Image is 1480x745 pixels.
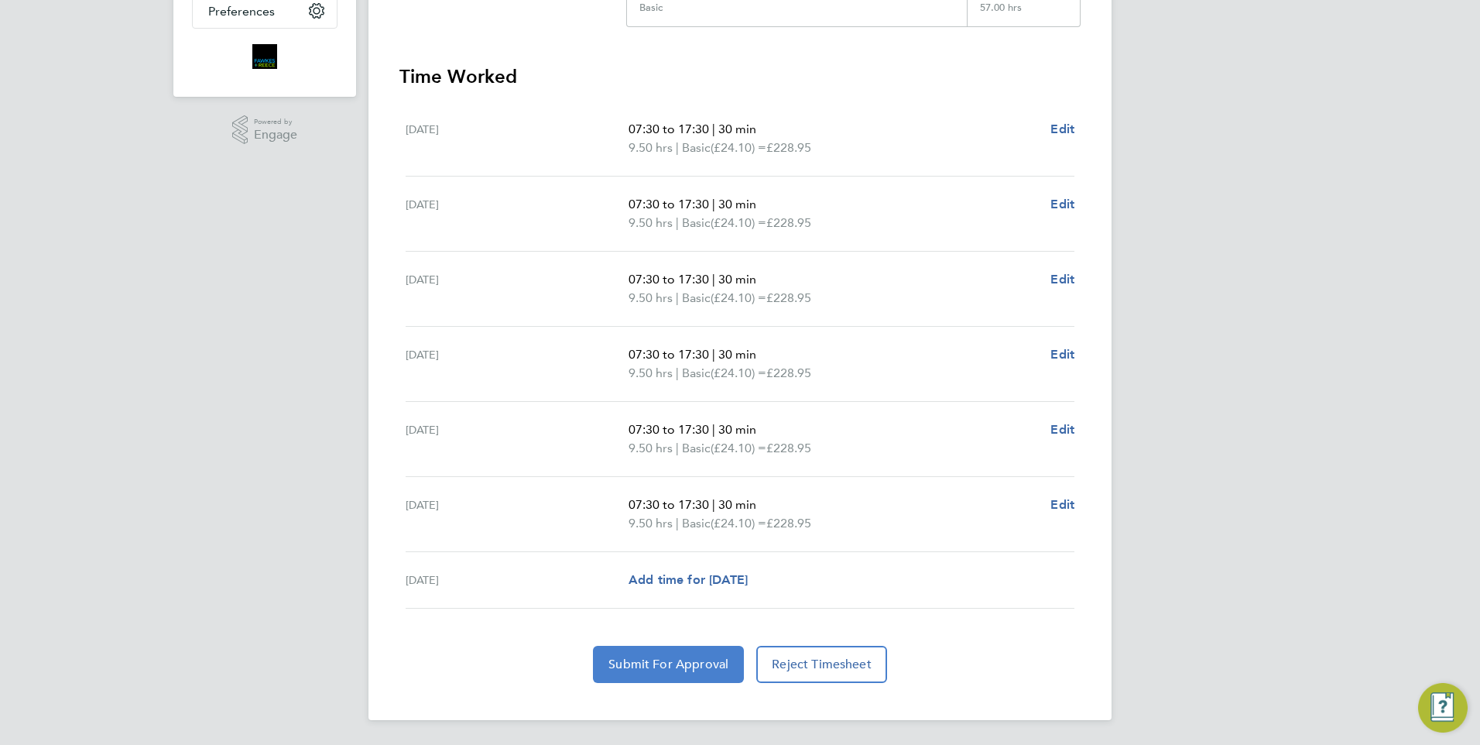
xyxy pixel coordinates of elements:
[1050,496,1074,514] a: Edit
[711,290,766,305] span: (£24.10) =
[676,441,679,455] span: |
[682,439,711,458] span: Basic
[1050,272,1074,287] span: Edit
[712,197,715,211] span: |
[639,2,663,14] div: Basic
[629,441,673,455] span: 9.50 hrs
[629,422,709,437] span: 07:30 to 17:30
[399,64,1081,89] h3: Time Worked
[718,197,756,211] span: 30 min
[766,290,811,305] span: £228.95
[718,347,756,362] span: 30 min
[766,140,811,155] span: £228.95
[629,290,673,305] span: 9.50 hrs
[629,572,748,587] span: Add time for [DATE]
[406,421,629,458] div: [DATE]
[682,214,711,232] span: Basic
[1050,197,1074,211] span: Edit
[629,215,673,230] span: 9.50 hrs
[1050,122,1074,136] span: Edit
[593,646,744,683] button: Submit For Approval
[629,497,709,512] span: 07:30 to 17:30
[712,422,715,437] span: |
[608,657,728,672] span: Submit For Approval
[629,571,748,589] a: Add time for [DATE]
[406,270,629,307] div: [DATE]
[711,516,766,530] span: (£24.10) =
[772,657,872,672] span: Reject Timesheet
[718,422,756,437] span: 30 min
[192,44,337,69] a: Go to home page
[682,514,711,533] span: Basic
[629,272,709,287] span: 07:30 to 17:30
[712,272,715,287] span: |
[682,289,711,307] span: Basic
[629,197,709,211] span: 07:30 to 17:30
[718,272,756,287] span: 30 min
[676,290,679,305] span: |
[1050,422,1074,437] span: Edit
[718,122,756,136] span: 30 min
[682,139,711,157] span: Basic
[766,366,811,380] span: £228.95
[406,496,629,533] div: [DATE]
[766,215,811,230] span: £228.95
[1050,270,1074,289] a: Edit
[766,516,811,530] span: £228.95
[1418,683,1468,733] button: Engage Resource Center
[629,366,673,380] span: 9.50 hrs
[1050,345,1074,364] a: Edit
[676,516,679,530] span: |
[208,4,275,19] span: Preferences
[711,140,766,155] span: (£24.10) =
[1050,347,1074,362] span: Edit
[711,215,766,230] span: (£24.10) =
[406,345,629,383] div: [DATE]
[712,497,715,512] span: |
[712,122,715,136] span: |
[406,120,629,157] div: [DATE]
[676,140,679,155] span: |
[629,140,673,155] span: 9.50 hrs
[1050,497,1074,512] span: Edit
[682,364,711,383] span: Basic
[232,115,298,145] a: Powered byEngage
[766,441,811,455] span: £228.95
[712,347,715,362] span: |
[756,646,887,683] button: Reject Timesheet
[676,215,679,230] span: |
[967,2,1080,26] div: 57.00 hrs
[629,347,709,362] span: 07:30 to 17:30
[1050,421,1074,439] a: Edit
[711,366,766,380] span: (£24.10) =
[406,195,629,232] div: [DATE]
[629,122,709,136] span: 07:30 to 17:30
[711,441,766,455] span: (£24.10) =
[1050,195,1074,214] a: Edit
[254,115,297,129] span: Powered by
[254,129,297,142] span: Engage
[676,366,679,380] span: |
[629,516,673,530] span: 9.50 hrs
[406,571,629,589] div: [DATE]
[252,44,277,69] img: bromak-logo-retina.png
[1050,120,1074,139] a: Edit
[718,497,756,512] span: 30 min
